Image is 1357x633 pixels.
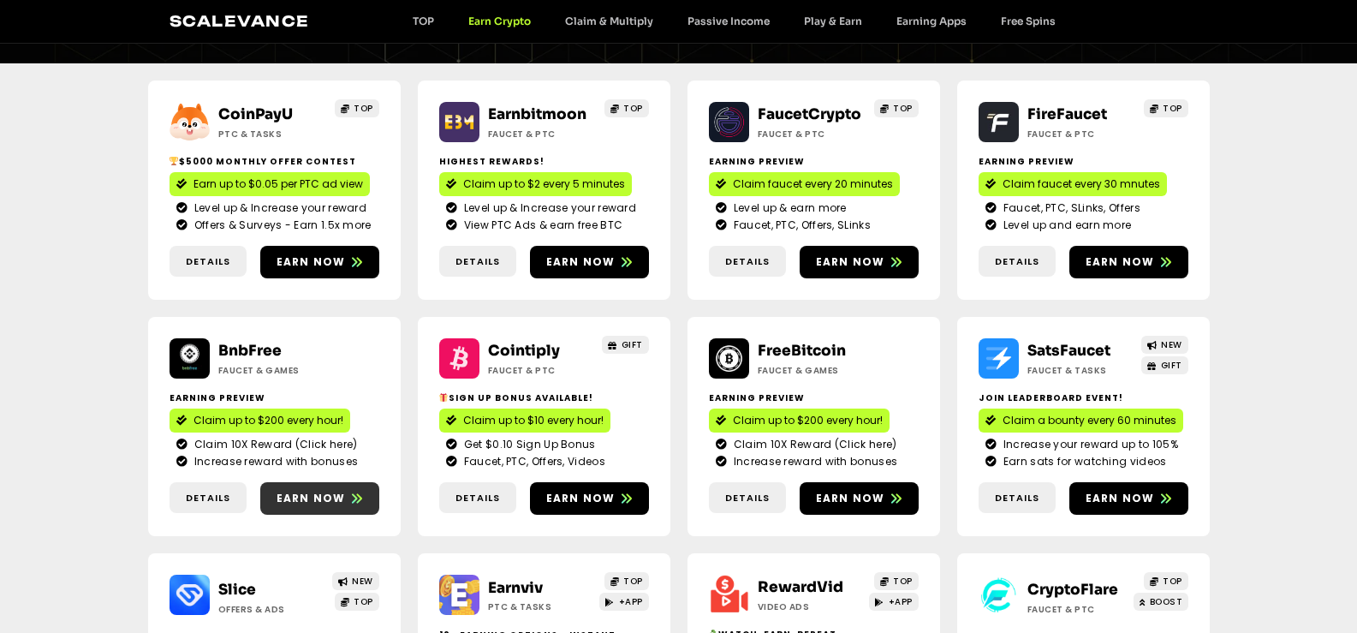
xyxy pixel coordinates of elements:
[488,600,595,613] h2: PTC & Tasks
[623,575,643,588] span: TOP
[170,12,310,30] a: Scalevance
[170,391,379,404] h2: Earning Preview
[999,454,1167,469] span: Earn sats for watching videos
[488,105,586,123] a: Earnbitmoon
[758,578,843,596] a: RewardVid
[979,155,1188,168] h2: Earning Preview
[729,218,871,233] span: Faucet, PTC, Offers, SLinks
[463,413,604,428] span: Claim up to $10 every hour!
[460,437,596,452] span: Get $0.10 Sign Up Bonus
[1027,105,1107,123] a: FireFaucet
[979,172,1167,196] a: Claim faucet every 30 mnutes
[460,200,636,216] span: Level up & Increase your reward
[218,581,256,599] a: Slice
[460,218,622,233] span: View PTC Ads & earn free BTC
[709,482,786,514] a: Details
[979,391,1188,404] h2: Join Leaderboard event!
[995,254,1039,269] span: Details
[218,128,325,140] h2: ptc & Tasks
[1069,482,1188,515] a: Earn now
[1027,342,1110,360] a: SatsFaucet
[218,603,325,616] h2: Offers & Ads
[787,15,879,27] a: Play & Earn
[193,176,363,192] span: Earn up to $0.05 per PTC ad view
[260,246,379,278] a: Earn now
[758,128,865,140] h2: Faucet & PTC
[439,155,649,168] h2: Highest Rewards!
[729,454,897,469] span: Increase reward with bonuses
[725,491,770,505] span: Details
[1069,246,1188,278] a: Earn now
[546,491,616,506] span: Earn now
[999,437,1178,452] span: Increase your reward up to 105%
[451,15,548,27] a: Earn Crypto
[190,200,366,216] span: Level up & Increase your reward
[170,409,350,433] a: Claim up to $200 every hour!
[729,200,847,216] span: Level up & earn more
[530,246,649,278] a: Earn now
[604,572,649,590] a: TOP
[729,437,897,452] span: Claim 10X Reward (Click here)
[546,254,616,270] span: Earn now
[716,437,912,452] a: Claim 10X Reward (Click here)
[602,336,649,354] a: GIFT
[869,593,919,611] a: +APP
[439,246,516,278] a: Details
[758,364,865,377] h2: Faucet & Games
[800,482,919,515] a: Earn now
[1150,595,1183,608] span: BOOST
[733,413,883,428] span: Claim up to $200 every hour!
[218,105,293,123] a: CoinPayU
[190,454,358,469] span: Increase reward with bonuses
[733,176,893,192] span: Claim faucet every 20 minutes
[170,482,247,514] a: Details
[1027,581,1118,599] a: CryptoFlare
[170,157,178,165] img: 🏆
[758,105,861,123] a: FaucetCrypto
[488,128,595,140] h2: Faucet & PTC
[979,482,1056,514] a: Details
[488,579,543,597] a: Earnviv
[548,15,670,27] a: Claim & Multiply
[816,254,885,270] span: Earn now
[488,364,595,377] h2: Faucet & PTC
[709,155,919,168] h2: Earning Preview
[999,218,1132,233] span: Level up and earn more
[604,99,649,117] a: TOP
[619,595,643,608] span: +APP
[709,409,890,433] a: Claim up to $200 every hour!
[874,99,919,117] a: TOP
[709,172,900,196] a: Claim faucet every 20 minutes
[670,15,787,27] a: Passive Income
[1027,603,1134,616] h2: Faucet & PTC
[354,102,373,115] span: TOP
[979,409,1183,433] a: Claim a bounty every 60 minutes
[1161,338,1182,351] span: NEW
[1003,176,1160,192] span: Claim faucet every 30 mnutes
[193,413,343,428] span: Claim up to $200 every hour!
[186,254,230,269] span: Details
[335,99,379,117] a: TOP
[455,254,500,269] span: Details
[396,15,1073,27] nav: Menu
[622,338,643,351] span: GIFT
[893,102,913,115] span: TOP
[352,575,373,588] span: NEW
[879,15,984,27] a: Earning Apps
[979,246,1056,278] a: Details
[709,391,919,404] h2: Earning Preview
[186,491,230,505] span: Details
[709,246,786,278] a: Details
[277,491,346,506] span: Earn now
[874,572,919,590] a: TOP
[260,482,379,515] a: Earn now
[800,246,919,278] a: Earn now
[176,437,372,452] a: Claim 10X Reward (Click here)
[277,254,346,270] span: Earn now
[984,15,1073,27] a: Free Spins
[758,342,846,360] a: FreeBitcoin
[170,246,247,278] a: Details
[1086,491,1155,506] span: Earn now
[893,575,913,588] span: TOP
[1141,336,1188,354] a: NEW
